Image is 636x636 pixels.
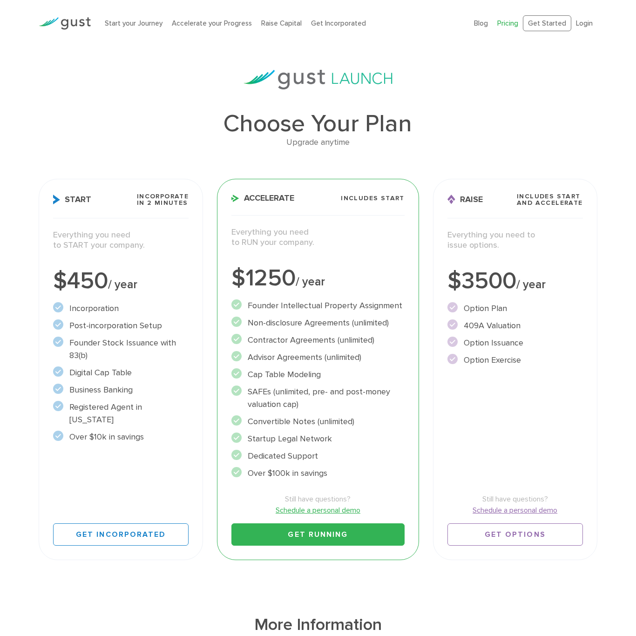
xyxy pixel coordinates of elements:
[576,19,593,27] a: Login
[447,302,583,315] li: Option Plan
[447,195,455,204] img: Raise Icon
[311,19,366,27] a: Get Incorporated
[517,193,583,206] span: Includes START and ACCELERATE
[474,19,488,27] a: Blog
[447,523,583,546] a: Get Options
[39,614,597,636] h1: More Information
[447,337,583,349] li: Option Issuance
[231,195,239,202] img: Accelerate Icon
[231,194,294,203] span: Accelerate
[53,337,189,362] li: Founder Stock Issuance with 83(b)
[447,319,583,332] li: 409A Valuation
[172,19,252,27] a: Accelerate your Progress
[231,351,404,364] li: Advisor Agreements (unlimited)
[523,15,571,32] a: Get Started
[108,277,137,291] span: / year
[231,415,404,428] li: Convertible Notes (unlimited)
[231,494,404,505] span: Still have questions?
[497,19,518,27] a: Pricing
[447,494,583,505] span: Still have questions?
[39,112,597,136] h1: Choose Your Plan
[244,70,392,89] img: gust-launch-logos.svg
[231,368,404,381] li: Cap Table Modeling
[231,227,404,248] p: Everything you need to RUN your company.
[231,450,404,462] li: Dedicated Support
[53,302,189,315] li: Incorporation
[231,467,404,480] li: Over $100k in savings
[39,17,91,30] img: Gust Logo
[105,19,162,27] a: Start your Journey
[231,334,404,346] li: Contractor Agreements (unlimited)
[53,230,189,251] p: Everything you need to START your company.
[447,195,483,204] span: Raise
[447,270,583,293] div: $3500
[53,195,60,204] img: Start Icon X2
[53,195,91,204] span: Start
[53,270,189,293] div: $450
[53,319,189,332] li: Post-incorporation Setup
[231,317,404,329] li: Non-disclosure Agreements (unlimited)
[261,19,302,27] a: Raise Capital
[231,267,404,290] div: $1250
[447,230,583,251] p: Everything you need to issue options.
[53,384,189,396] li: Business Banking
[516,277,546,291] span: / year
[53,366,189,379] li: Digital Cap Table
[296,275,325,289] span: / year
[447,354,583,366] li: Option Exercise
[231,386,404,411] li: SAFEs (unlimited, pre- and post-money valuation cap)
[231,505,404,516] a: Schedule a personal demo
[447,505,583,516] a: Schedule a personal demo
[341,195,405,202] span: Includes START
[231,523,404,546] a: Get Running
[53,431,189,443] li: Over $10k in savings
[39,136,597,149] div: Upgrade anytime
[137,193,189,206] span: Incorporate in 2 Minutes
[231,433,404,445] li: Startup Legal Network
[231,299,404,312] li: Founder Intellectual Property Assignment
[53,401,189,426] li: Registered Agent in [US_STATE]
[53,523,189,546] a: Get Incorporated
